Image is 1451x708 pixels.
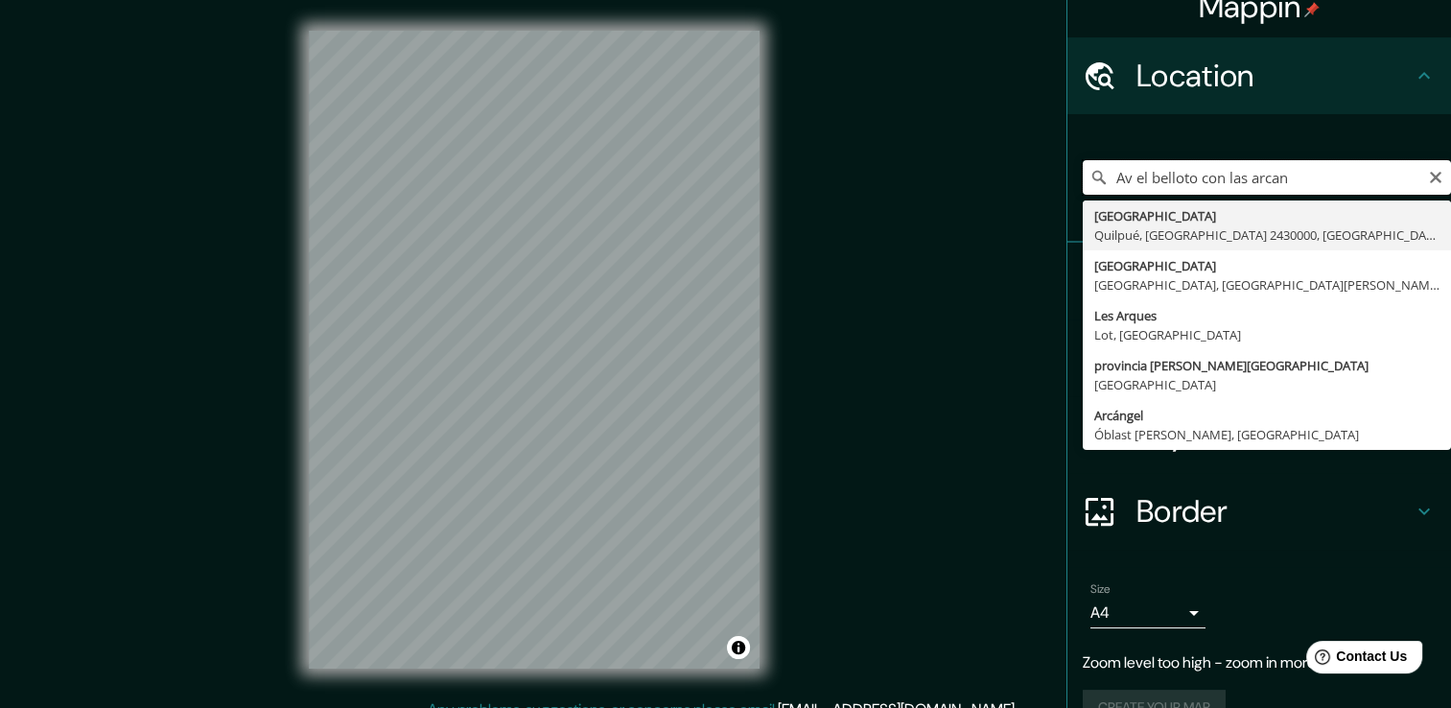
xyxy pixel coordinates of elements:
[1083,651,1436,674] p: Zoom level too high - zoom in more
[1094,406,1439,425] div: Arcángel
[1067,473,1451,550] div: Border
[1067,396,1451,473] div: Layout
[1280,633,1430,687] iframe: Help widget launcher
[1136,415,1413,454] h4: Layout
[1094,356,1439,375] div: provincia [PERSON_NAME][GEOGRAPHIC_DATA]
[1067,243,1451,319] div: Pins
[1428,167,1443,185] button: Clear
[1094,206,1439,225] div: [GEOGRAPHIC_DATA]
[1090,598,1205,628] div: A4
[727,636,750,659] button: Toggle attribution
[1094,375,1439,394] div: [GEOGRAPHIC_DATA]
[1304,2,1320,17] img: pin-icon.png
[1136,57,1413,95] h4: Location
[1094,256,1439,275] div: [GEOGRAPHIC_DATA]
[1094,425,1439,444] div: Óblast [PERSON_NAME], [GEOGRAPHIC_DATA]
[1094,306,1439,325] div: Les Arques
[1094,325,1439,344] div: Lot, [GEOGRAPHIC_DATA]
[309,31,760,669] canvas: Map
[1136,492,1413,531] h4: Border
[1094,275,1439,295] div: [GEOGRAPHIC_DATA], [GEOGRAPHIC_DATA][PERSON_NAME] 3560000, [GEOGRAPHIC_DATA]
[1094,225,1439,245] div: Quilpué, [GEOGRAPHIC_DATA] 2430000, [GEOGRAPHIC_DATA]
[1067,37,1451,114] div: Location
[1090,581,1111,598] label: Size
[1083,160,1451,195] input: Pick your city or area
[1067,319,1451,396] div: Style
